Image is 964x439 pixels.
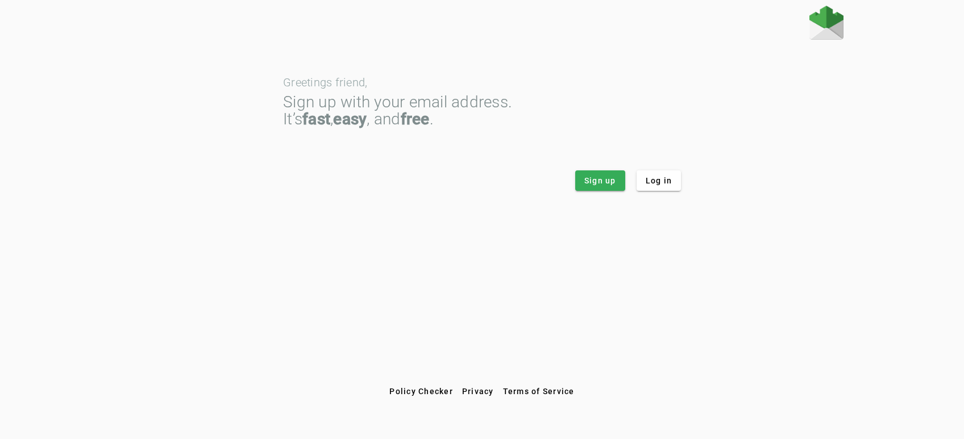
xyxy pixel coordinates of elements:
button: Policy Checker [385,381,458,402]
button: Privacy [458,381,498,402]
span: Sign up [584,175,616,186]
img: Fraudmarc Logo [809,6,843,40]
span: Policy Checker [389,387,453,396]
strong: easy [333,110,367,128]
div: Sign up with your email address. It’s , , and . [283,94,681,128]
span: Privacy [462,387,494,396]
button: Log in [637,170,682,191]
button: Terms of Service [498,381,579,402]
strong: fast [302,110,330,128]
div: Greetings friend, [283,77,681,88]
span: Terms of Service [503,387,575,396]
button: Sign up [575,170,625,191]
strong: free [401,110,430,128]
span: Log in [646,175,672,186]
